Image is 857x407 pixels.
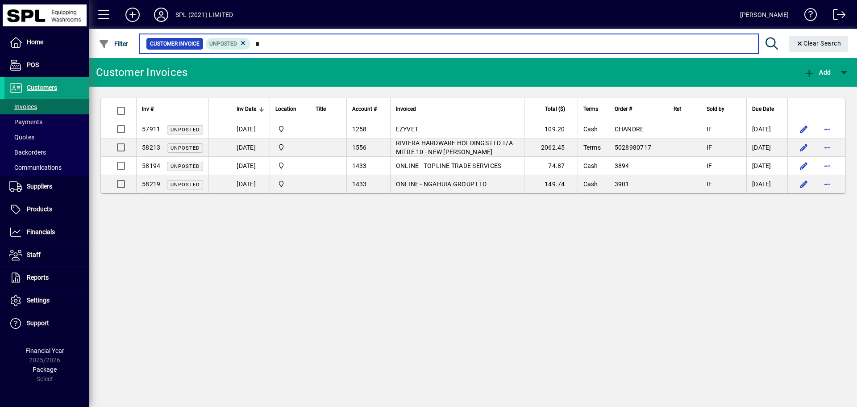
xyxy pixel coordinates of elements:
[820,140,834,155] button: More options
[27,38,43,46] span: Home
[9,134,34,141] span: Quotes
[4,114,89,130] a: Payments
[524,138,578,157] td: 2062.45
[707,144,712,151] span: IF
[583,126,598,133] span: Cash
[142,104,203,114] div: Inv #
[275,161,304,171] span: SPL (2021) Limited
[4,290,89,312] a: Settings
[27,84,57,91] span: Customers
[545,104,565,114] span: Total ($)
[4,130,89,145] a: Quotes
[33,366,57,373] span: Package
[820,159,834,173] button: More options
[396,139,513,155] span: RIVIERA HARDWARE HOLDINGS LTD T/A MITRE 10 - NEW [PERSON_NAME]
[746,120,787,138] td: [DATE]
[27,61,39,68] span: POS
[27,183,52,190] span: Suppliers
[275,143,304,152] span: SPL (2021) Limited
[209,41,237,47] span: Unposted
[4,54,89,76] a: POS
[352,126,367,133] span: 1258
[583,180,598,188] span: Cash
[674,104,695,114] div: Ref
[27,251,41,258] span: Staff
[275,124,304,134] span: SPL (2021) Limited
[802,64,833,80] button: Add
[4,31,89,54] a: Home
[396,126,419,133] span: EZYVET
[27,319,49,327] span: Support
[615,144,652,151] span: 5028980717
[583,144,601,151] span: Terms
[4,312,89,335] a: Support
[237,104,256,114] span: Inv Date
[707,104,724,114] span: Sold by
[171,182,200,188] span: Unposted
[804,69,831,76] span: Add
[231,157,270,175] td: [DATE]
[752,104,774,114] span: Due Date
[231,138,270,157] td: [DATE]
[746,175,787,193] td: [DATE]
[524,120,578,138] td: 109.20
[797,140,811,155] button: Edit
[27,206,52,213] span: Products
[316,104,341,114] div: Title
[746,157,787,175] td: [DATE]
[615,180,629,188] span: 3901
[396,104,519,114] div: Invoiced
[352,162,367,169] span: 1433
[9,149,46,156] span: Backorders
[316,104,326,114] span: Title
[826,2,846,31] a: Logout
[175,8,233,22] div: SPL (2021) LIMITED
[9,103,37,110] span: Invoices
[150,39,200,48] span: Customer Invoice
[9,164,62,171] span: Communications
[142,144,160,151] span: 58213
[740,8,789,22] div: [PERSON_NAME]
[231,175,270,193] td: [DATE]
[99,40,129,47] span: Filter
[142,180,160,188] span: 58219
[798,2,817,31] a: Knowledge Base
[524,175,578,193] td: 149.74
[789,36,849,52] button: Clear
[752,104,782,114] div: Due Date
[4,267,89,289] a: Reports
[615,162,629,169] span: 3894
[4,99,89,114] a: Invoices
[820,122,834,136] button: More options
[797,159,811,173] button: Edit
[615,104,632,114] span: Order #
[171,145,200,151] span: Unposted
[27,228,55,235] span: Financials
[96,36,131,52] button: Filter
[352,180,367,188] span: 1433
[4,221,89,243] a: Financials
[396,104,416,114] span: Invoiced
[142,104,154,114] span: Inv #
[142,162,160,169] span: 58194
[707,126,712,133] span: IF
[275,179,304,189] span: SPL (2021) Limited
[118,7,147,23] button: Add
[797,122,811,136] button: Edit
[583,162,598,169] span: Cash
[4,198,89,221] a: Products
[674,104,681,114] span: Ref
[171,164,200,169] span: Unposted
[396,162,502,169] span: ONLINE - TOPLINE TRADE SERVICES
[4,176,89,198] a: Suppliers
[524,157,578,175] td: 74.87
[707,162,712,169] span: IF
[746,138,787,157] td: [DATE]
[796,40,841,47] span: Clear Search
[96,65,187,80] div: Customer Invoices
[615,104,662,114] div: Order #
[9,118,42,126] span: Payments
[352,104,385,114] div: Account #
[707,180,712,188] span: IF
[171,127,200,133] span: Unposted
